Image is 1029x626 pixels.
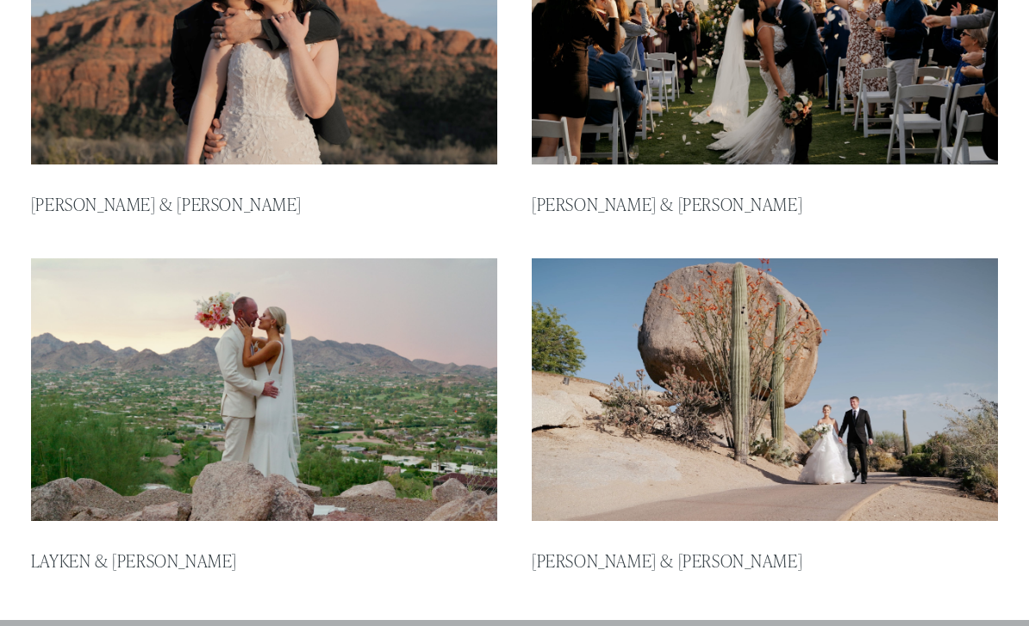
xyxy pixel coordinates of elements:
[28,257,500,522] img: Layken &amp; Josh
[532,549,802,572] a: [PERSON_NAME] & [PERSON_NAME]
[532,193,802,215] a: [PERSON_NAME] & [PERSON_NAME]
[31,549,237,572] a: Layken & [PERSON_NAME]
[31,193,302,215] a: [PERSON_NAME] & [PERSON_NAME]
[529,257,1001,522] img: Corissa &amp; Ryan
